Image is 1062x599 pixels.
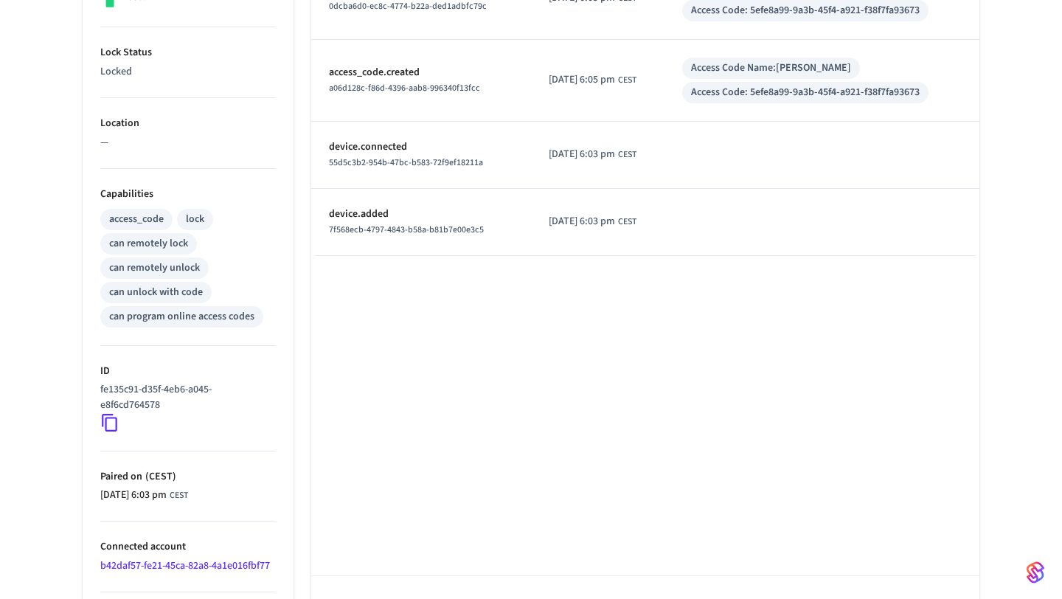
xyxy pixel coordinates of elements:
[691,85,920,100] div: Access Code: 5efe8a99-9a3b-45f4-a921-f38f7fa93673
[109,260,200,276] div: can remotely unlock
[329,156,483,169] span: 55d5c3b2-954b-47bc-b583-72f9ef18211a
[329,207,513,222] p: device.added
[1027,561,1044,584] img: SeamLogoGradient.69752ec5.svg
[100,64,276,80] p: Locked
[186,212,204,227] div: lock
[100,364,276,379] p: ID
[329,82,480,94] span: a06d128c-f86d-4396-aab8-996340f13fcc
[100,469,276,485] p: Paired on
[109,212,164,227] div: access_code
[142,469,176,484] span: ( CEST )
[100,135,276,150] p: —
[549,214,615,229] span: [DATE] 6:03 pm
[549,147,636,162] div: Europe/Rome
[549,72,636,88] div: Europe/Rome
[618,74,636,87] span: CEST
[329,139,513,155] p: device.connected
[170,489,188,502] span: CEST
[100,488,167,503] span: [DATE] 6:03 pm
[100,382,270,413] p: fe135c91-d35f-4eb6-a045-e8f6cd764578
[329,224,484,236] span: 7f568ecb-4797-4843-b58a-b81b7e00e3c5
[100,488,188,503] div: Europe/Rome
[100,116,276,131] p: Location
[618,148,636,162] span: CEST
[109,309,254,325] div: can program online access codes
[549,214,636,229] div: Europe/Rome
[109,236,188,252] div: can remotely lock
[100,558,270,573] a: b42daf57-fe21-45ca-82a8-4a1e016fbf77
[691,3,920,18] div: Access Code: 5efe8a99-9a3b-45f4-a921-f38f7fa93673
[549,147,615,162] span: [DATE] 6:03 pm
[100,45,276,60] p: Lock Status
[100,187,276,202] p: Capabilities
[109,285,203,300] div: can unlock with code
[100,539,276,555] p: Connected account
[618,215,636,229] span: CEST
[691,60,851,76] div: Access Code Name: [PERSON_NAME]
[329,65,513,80] p: access_code.created
[549,72,615,88] span: [DATE] 6:05 pm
